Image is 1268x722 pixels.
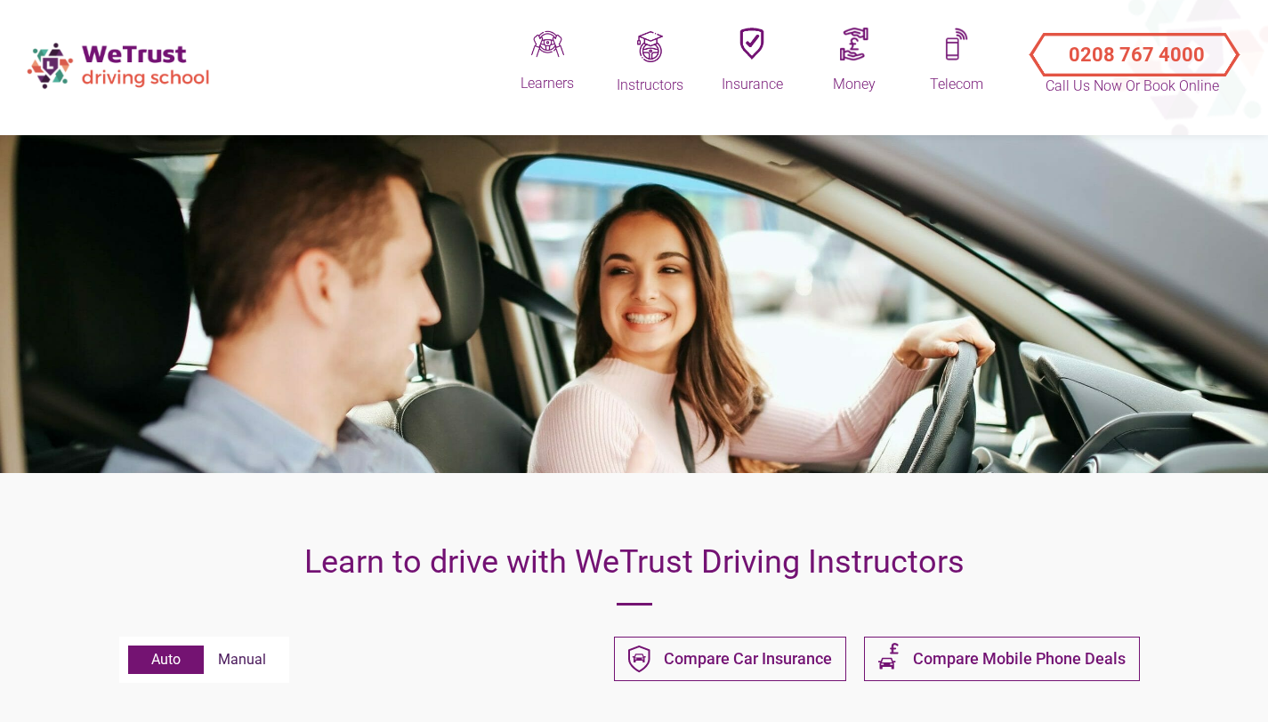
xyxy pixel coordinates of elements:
[1014,18,1250,80] a: Call Us Now or Book Online 0208 767 4000
[634,31,666,62] img: Trainingq.png
[1044,76,1222,97] p: Call Us Now or Book Online
[204,646,280,674] label: Manual
[878,638,900,679] img: PURPLE-Group-47
[840,28,868,60] img: Moneyq.png
[128,646,204,674] label: Auto
[531,28,564,60] img: Driveq.png
[707,75,796,95] div: Insurance
[18,34,222,97] img: wetrust-ds-logo.png
[864,637,1140,681] a: PURPLE-Group-47 Compare Mobile Phone Deals
[628,646,650,673] img: Group 43
[605,76,694,95] div: Instructors
[664,648,832,670] span: Compare Car Insurance
[739,28,764,60] img: Insuranceq.png
[614,637,846,681] a: Group 43 Compare Car Insurance
[1037,28,1228,64] button: Call Us Now or Book Online
[503,74,592,93] div: Learners
[913,648,1126,670] span: Compare Mobile Phone Deals
[945,28,969,60] img: Mobileq.png
[912,75,1001,95] div: Telecom
[810,75,899,95] div: Money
